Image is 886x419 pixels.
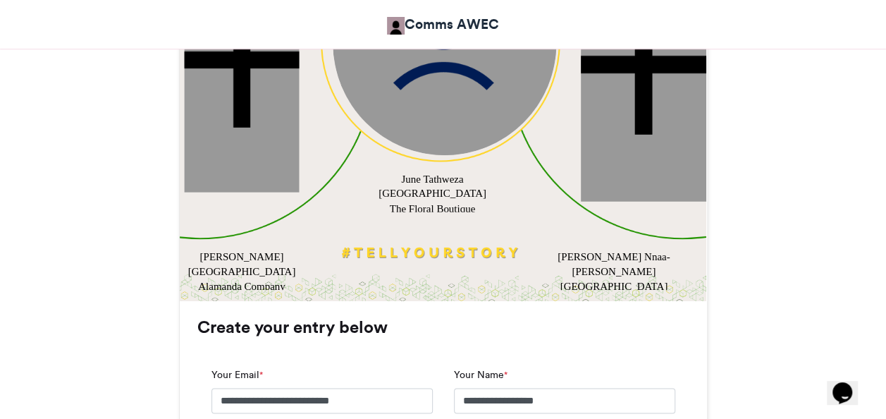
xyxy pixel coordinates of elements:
[454,368,507,382] label: Your Name
[197,319,689,336] h3: Create your entry below
[375,171,490,216] div: June Tathweza [GEOGRAPHIC_DATA] The Floral Boutique
[211,368,263,382] label: Your Email
[184,249,299,308] div: [PERSON_NAME] [GEOGRAPHIC_DATA] Alamanda Company Limited
[827,363,872,405] iframe: chat widget
[387,14,499,35] a: Comms AWEC
[556,249,671,308] div: [PERSON_NAME] Nnaa-[PERSON_NAME] [GEOGRAPHIC_DATA] Beadecked Concept
[387,17,405,35] img: Comms AWEC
